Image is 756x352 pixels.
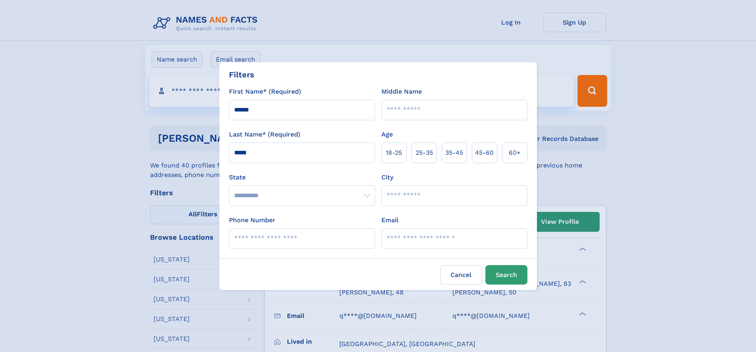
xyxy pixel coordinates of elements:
[509,148,521,158] span: 60+
[229,69,254,81] div: Filters
[440,265,482,285] label: Cancel
[229,130,300,139] label: Last Name* (Required)
[229,87,301,96] label: First Name* (Required)
[381,173,393,182] label: City
[475,148,494,158] span: 45‑60
[229,215,275,225] label: Phone Number
[381,215,398,225] label: Email
[381,87,422,96] label: Middle Name
[445,148,463,158] span: 35‑45
[485,265,527,285] button: Search
[381,130,393,139] label: Age
[386,148,402,158] span: 18‑25
[229,173,375,182] label: State
[416,148,433,158] span: 25‑35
